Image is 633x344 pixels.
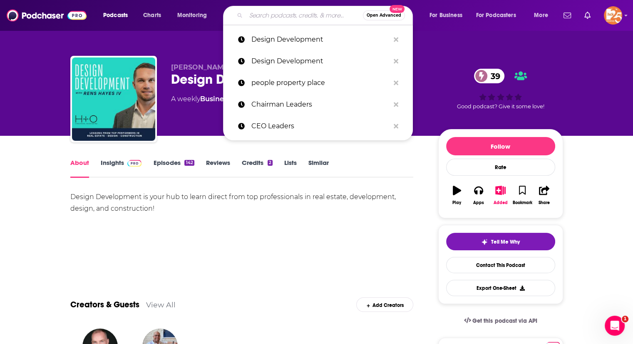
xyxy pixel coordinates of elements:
span: Monitoring [177,10,207,21]
span: Get this podcast via API [472,317,537,324]
span: More [534,10,548,21]
p: CEO Leaders [251,115,390,137]
div: Added [494,200,508,205]
span: Good podcast? Give it some love! [457,103,544,110]
button: Bookmark [511,180,533,210]
div: Share [539,200,550,205]
div: Design Development is your hub to learn direct from top professionals in real estate, development... [70,191,414,214]
p: Design Development [251,29,390,50]
a: Creators & Guests [70,299,139,310]
a: Show notifications dropdown [560,8,574,22]
button: open menu [97,9,139,22]
div: 39Good podcast? Give it some love! [438,63,563,115]
button: Show profile menu [604,6,622,25]
a: people property place [223,72,413,94]
a: Reviews [206,159,230,178]
img: Podchaser Pro [127,160,142,167]
span: 1 [622,316,628,322]
span: For Podcasters [476,10,516,21]
a: Episodes142 [153,159,194,178]
p: Design Development [251,50,390,72]
img: tell me why sparkle [481,239,488,245]
button: Open AdvancedNew [363,10,405,20]
a: Get this podcast via API [457,311,544,331]
button: open menu [528,9,559,22]
a: 39 [474,69,504,83]
a: InsightsPodchaser Pro [101,159,142,178]
span: Podcasts [103,10,128,21]
button: Apps [468,180,489,210]
a: Lists [284,159,297,178]
a: Show notifications dropdown [581,8,594,22]
a: About [70,159,89,178]
input: Search podcasts, credits, & more... [246,9,363,22]
a: Similar [308,159,329,178]
button: tell me why sparkleTell Me Why [446,233,555,250]
a: Business [200,95,231,103]
div: Apps [473,200,484,205]
div: A weekly podcast [171,94,365,104]
span: Tell Me Why [491,239,520,245]
div: 2 [268,160,273,166]
div: Bookmark [512,200,532,205]
a: Charts [138,9,166,22]
span: 39 [482,69,504,83]
a: Credits2 [242,159,273,178]
img: Podchaser - Follow, Share and Rate Podcasts [7,7,87,23]
button: open menu [424,9,473,22]
span: Open Advanced [367,13,401,17]
a: CEO Leaders [223,115,413,137]
span: Logged in as kerrifulks [604,6,622,25]
button: Share [533,180,555,210]
p: people property place [251,72,390,94]
button: Added [489,180,511,210]
button: Play [446,180,468,210]
a: View All [146,300,176,309]
span: For Business [429,10,462,21]
div: Search podcasts, credits, & more... [231,6,421,25]
div: Play [452,200,461,205]
button: open menu [471,9,528,22]
span: Charts [143,10,161,21]
span: New [390,5,405,13]
img: Design Development [72,57,155,141]
a: Design Development [223,29,413,50]
a: Chairman Leaders [223,94,413,115]
div: Add Creators [356,297,413,312]
button: Export One-Sheet [446,280,555,296]
span: [PERSON_NAME] [171,63,231,71]
a: Design Development [223,50,413,72]
button: Follow [446,137,555,155]
iframe: Intercom live chat [605,316,625,336]
button: open menu [171,9,218,22]
p: Chairman Leaders [251,94,390,115]
img: User Profile [604,6,622,25]
a: Contact This Podcast [446,257,555,273]
div: 142 [184,160,194,166]
div: Rate [446,159,555,176]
